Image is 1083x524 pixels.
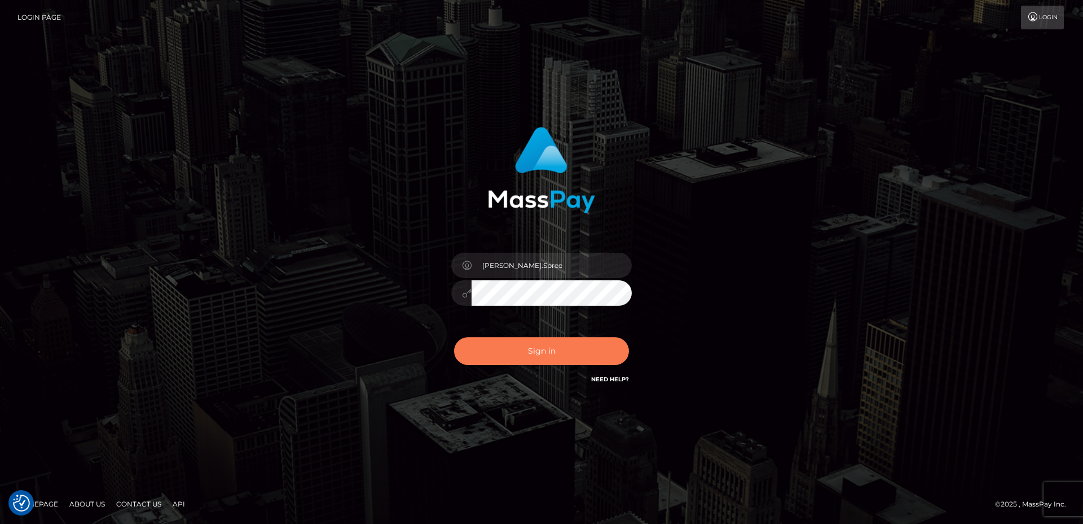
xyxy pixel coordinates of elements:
a: Login Page [17,6,61,29]
button: Sign in [454,337,629,365]
img: MassPay Login [488,127,595,213]
a: API [168,495,190,513]
div: © 2025 , MassPay Inc. [995,498,1075,510]
img: Revisit consent button [13,495,30,512]
a: Login [1021,6,1064,29]
input: Username... [472,253,632,278]
button: Consent Preferences [13,495,30,512]
a: About Us [65,495,109,513]
a: Homepage [12,495,63,513]
a: Need Help? [591,376,629,383]
a: Contact Us [112,495,166,513]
